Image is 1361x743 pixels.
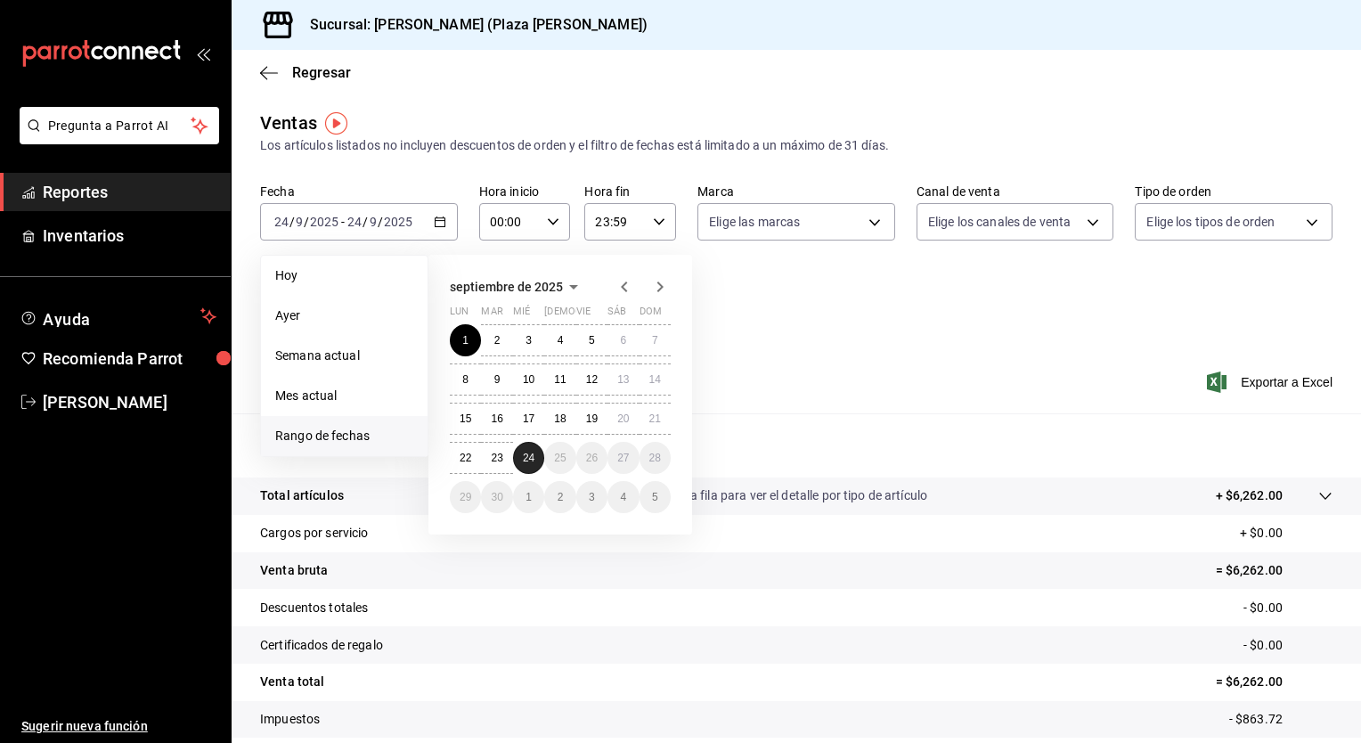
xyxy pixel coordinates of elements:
[304,215,309,229] span: /
[576,324,607,356] button: 5 de septiembre de 2025
[607,324,639,356] button: 6 de septiembre de 2025
[607,442,639,474] button: 27 de septiembre de 2025
[526,491,532,503] abbr: 1 de octubre de 2025
[523,373,534,386] abbr: 10 de septiembre de 2025
[275,347,413,365] span: Semana actual
[544,324,575,356] button: 4 de septiembre de 2025
[544,403,575,435] button: 18 de septiembre de 2025
[363,215,368,229] span: /
[450,403,481,435] button: 15 de septiembre de 2025
[481,481,512,513] button: 30 de septiembre de 2025
[513,442,544,474] button: 24 de septiembre de 2025
[481,442,512,474] button: 23 de septiembre de 2025
[544,442,575,474] button: 25 de septiembre de 2025
[617,452,629,464] abbr: 27 de septiembre de 2025
[649,412,661,425] abbr: 21 de septiembre de 2025
[1243,599,1332,617] p: - $0.00
[544,306,649,324] abbr: jueves
[652,491,658,503] abbr: 5 de octubre de 2025
[491,491,502,503] abbr: 30 de septiembre de 2025
[620,491,626,503] abbr: 4 de octubre de 2025
[554,373,566,386] abbr: 11 de septiembre de 2025
[576,306,591,324] abbr: viernes
[450,324,481,356] button: 1 de septiembre de 2025
[917,185,1114,198] label: Canal de venta
[586,412,598,425] abbr: 19 de septiembre de 2025
[617,373,629,386] abbr: 13 de septiembre de 2025
[260,673,324,691] p: Venta total
[275,266,413,285] span: Hoy
[295,215,304,229] input: --
[450,276,584,298] button: septiembre de 2025
[260,524,369,543] p: Cargos por servicio
[260,185,458,198] label: Fecha
[607,306,626,324] abbr: sábado
[513,306,530,324] abbr: miércoles
[544,363,575,396] button: 11 de septiembre de 2025
[462,373,469,386] abbr: 8 de septiembre de 2025
[1146,213,1275,231] span: Elige los tipos de orden
[479,185,571,198] label: Hora inicio
[481,403,512,435] button: 16 de septiembre de 2025
[481,363,512,396] button: 9 de septiembre de 2025
[481,306,502,324] abbr: martes
[1210,371,1332,393] button: Exportar a Excel
[544,481,575,513] button: 2 de octubre de 2025
[513,403,544,435] button: 17 de septiembre de 2025
[584,185,676,198] label: Hora fin
[576,363,607,396] button: 12 de septiembre de 2025
[275,306,413,325] span: Ayer
[576,481,607,513] button: 3 de octubre de 2025
[640,403,671,435] button: 21 de septiembre de 2025
[450,280,563,294] span: septiembre de 2025
[640,481,671,513] button: 5 de octubre de 2025
[620,334,626,347] abbr: 6 de septiembre de 2025
[481,324,512,356] button: 2 de septiembre de 2025
[513,363,544,396] button: 10 de septiembre de 2025
[523,412,534,425] abbr: 17 de septiembre de 2025
[196,46,210,61] button: open_drawer_menu
[632,486,927,505] p: Da clic en la fila para ver el detalle por tipo de artículo
[607,363,639,396] button: 13 de septiembre de 2025
[12,129,219,148] a: Pregunta a Parrot AI
[526,334,532,347] abbr: 3 de septiembre de 2025
[325,112,347,135] img: Tooltip marker
[1229,710,1332,729] p: - $863.72
[491,452,502,464] abbr: 23 de septiembre de 2025
[43,347,216,371] span: Recomienda Parrot
[589,334,595,347] abbr: 5 de septiembre de 2025
[649,373,661,386] abbr: 14 de septiembre de 2025
[346,215,363,229] input: --
[494,334,501,347] abbr: 2 de septiembre de 2025
[260,710,320,729] p: Impuestos
[697,185,895,198] label: Marca
[652,334,658,347] abbr: 7 de septiembre de 2025
[21,717,216,736] span: Sugerir nueva función
[260,136,1332,155] div: Los artículos listados no incluyen descuentos de orden y el filtro de fechas está limitado a un m...
[640,306,662,324] abbr: domingo
[462,334,469,347] abbr: 1 de septiembre de 2025
[43,224,216,248] span: Inventarios
[558,491,564,503] abbr: 2 de octubre de 2025
[709,213,800,231] span: Elige las marcas
[460,412,471,425] abbr: 15 de septiembre de 2025
[260,561,328,580] p: Venta bruta
[586,452,598,464] abbr: 26 de septiembre de 2025
[513,324,544,356] button: 3 de septiembre de 2025
[554,412,566,425] abbr: 18 de septiembre de 2025
[607,481,639,513] button: 4 de octubre de 2025
[640,363,671,396] button: 14 de septiembre de 2025
[617,412,629,425] abbr: 20 de septiembre de 2025
[309,215,339,229] input: ----
[576,403,607,435] button: 19 de septiembre de 2025
[1135,185,1332,198] label: Tipo de orden
[296,14,648,36] h3: Sucursal: [PERSON_NAME] (Plaza [PERSON_NAME])
[260,486,344,505] p: Total artículos
[292,64,351,81] span: Regresar
[260,435,1332,456] p: Resumen
[494,373,501,386] abbr: 9 de septiembre de 2025
[289,215,295,229] span: /
[450,481,481,513] button: 29 de septiembre de 2025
